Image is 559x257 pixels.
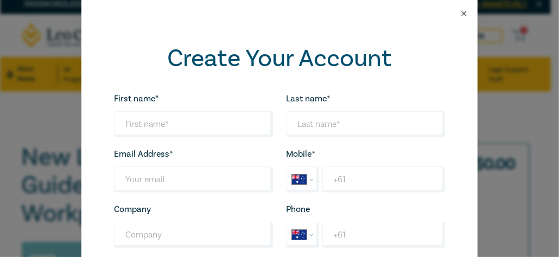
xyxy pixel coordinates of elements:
[286,111,445,137] input: Last name*
[286,204,310,214] label: Phone
[286,94,331,104] label: Last name*
[114,166,273,192] input: Your email
[114,44,445,73] h2: Create Your Account
[322,166,445,192] input: Enter Mobile number
[114,222,273,248] input: Company
[114,149,173,159] label: Email Address*
[114,111,273,137] input: First name*
[114,204,151,214] label: Company
[286,149,315,159] label: Mobile*
[114,94,159,104] label: First name*
[459,9,469,18] button: Close
[322,222,445,248] input: Enter phone number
